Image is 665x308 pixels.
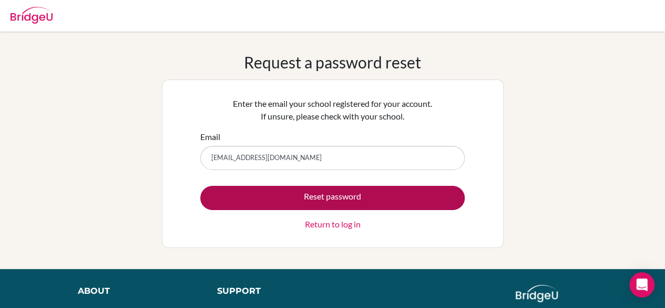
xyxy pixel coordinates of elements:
h1: Request a password reset [244,53,421,72]
p: Enter the email your school registered for your account. If unsure, please check with your school. [200,97,465,123]
label: Email [200,131,220,143]
div: Support [217,285,322,297]
div: Open Intercom Messenger [629,272,654,297]
div: About [78,285,193,297]
a: Return to log in [305,218,361,231]
img: Bridge-U [11,7,53,24]
button: Reset password [200,186,465,210]
img: logo_white@2x-f4f0deed5e89b7ecb1c2cc34c3e3d731f90f0f143d5ea2071677605dd97b5244.png [516,285,558,302]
